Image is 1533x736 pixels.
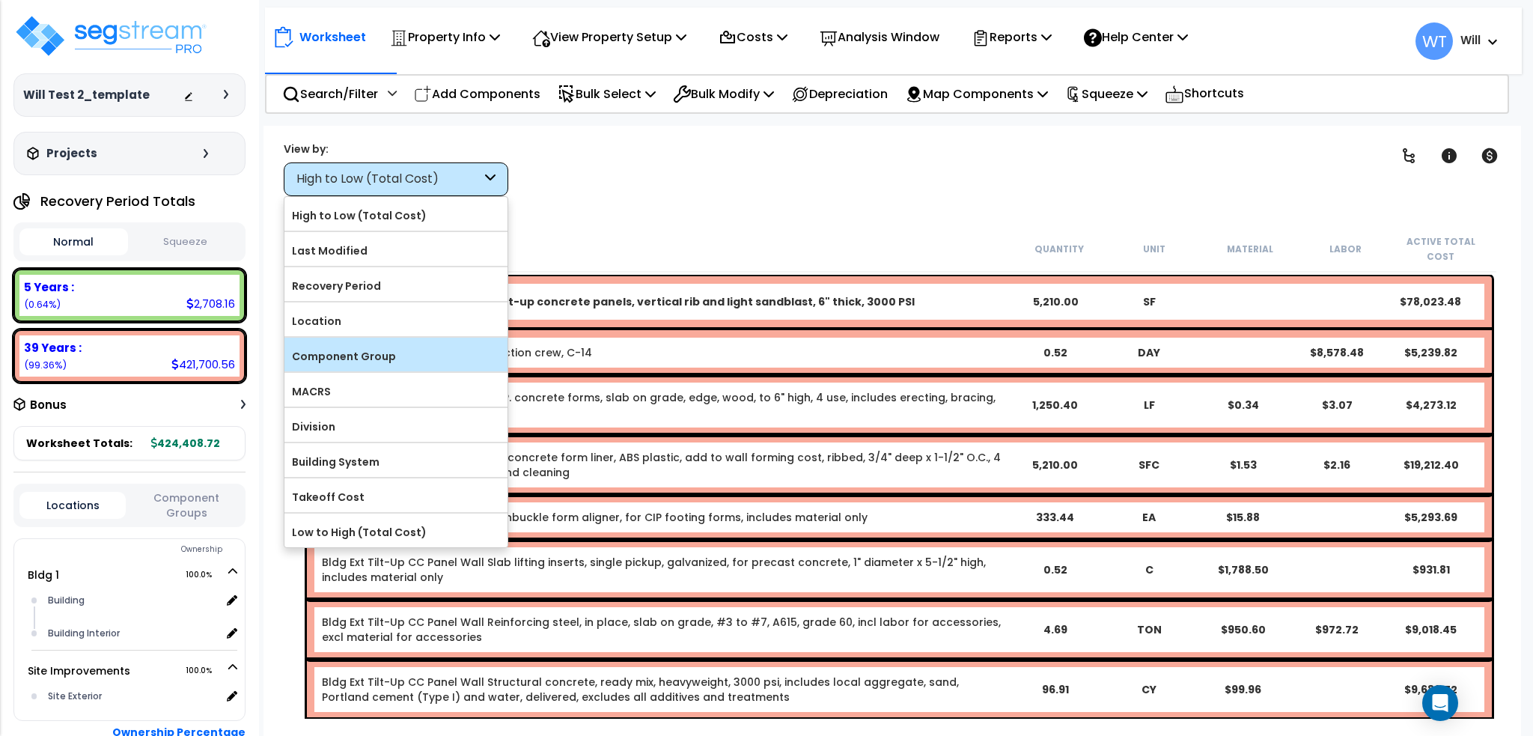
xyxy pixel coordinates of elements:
b: 424,408.72 [151,436,220,451]
div: $9,018.45 [1385,622,1477,637]
h4: Recovery Period Totals [40,194,195,209]
p: Property Info [390,27,500,47]
img: logo_pro_r.png [13,13,208,58]
div: $9,686.72 [1385,682,1477,697]
div: SF [1103,294,1196,309]
div: LF [1103,398,1195,413]
div: Add Components [406,76,549,112]
p: Squeeze [1065,84,1148,104]
div: 5,210.00 [1009,457,1101,472]
small: Unit [1143,243,1165,255]
div: EA [1103,510,1195,525]
div: 4.69 [1009,622,1101,637]
p: Depreciation [791,84,888,104]
div: Shortcuts [1156,76,1252,112]
div: $931.81 [1385,562,1477,577]
div: View by: [284,142,508,156]
label: Low to High (Total Cost) [284,521,508,544]
label: High to Low (Total Cost) [284,204,508,227]
h3: Projects [46,146,97,161]
div: $8,578.48 [1291,345,1383,360]
b: Will [1460,32,1481,48]
span: Worksheet Totals: [26,436,132,451]
div: Building Interior [44,624,221,642]
div: $5,293.69 [1385,510,1477,525]
a: Assembly Item [322,615,1001,645]
span: 100.0% [186,566,225,584]
div: 1,250.40 [1009,398,1101,413]
p: Shortcuts [1165,83,1244,105]
div: $15.88 [1197,510,1289,525]
small: Material [1227,243,1273,255]
div: $950.60 [1197,622,1289,637]
div: Ownership [44,541,245,559]
span: 100.0% [186,662,225,680]
small: Quantity [1034,243,1084,255]
p: Reports [972,27,1052,47]
b: 39 Years : [24,340,82,356]
p: Search/Filter [282,84,378,104]
button: Normal [19,228,128,255]
a: Assembly Item [322,450,1001,480]
a: Assembly Item [322,675,959,705]
div: TON [1103,622,1195,637]
a: Site Improvements 100.0% [28,663,130,678]
button: Squeeze [132,229,240,255]
small: (99.36%) [24,359,67,371]
a: Assembly Item [322,555,986,585]
div: $78,023.48 [1383,294,1477,309]
div: C [1103,562,1195,577]
label: Takeoff Cost [284,486,508,508]
div: Building [44,591,221,609]
div: $1.53 [1197,457,1289,472]
div: $4,273.12 [1385,398,1477,413]
p: Map Components [905,84,1048,104]
p: Bulk Select [558,84,656,104]
p: Analysis Window [820,27,939,47]
div: 421,700.56 [171,356,235,372]
div: 2,708.16 [186,296,235,311]
div: $3.07 [1291,398,1383,413]
div: SFC [1103,457,1195,472]
a: Assembly Item [322,510,868,525]
h3: Bonus [30,399,67,412]
label: Last Modified [284,240,508,262]
a: Assembly Title [307,291,1009,312]
div: $0.34 [1197,398,1289,413]
div: 96.91 [1009,682,1101,697]
h3: Will Test 2_template [23,88,150,103]
button: Locations [19,492,126,519]
p: Costs [719,27,787,47]
b: Bldg Ext Tilt-Up CC Panel Wall Tilt-up concrete panels, vertical rib and light sandblast, 6" thic... [326,294,915,309]
p: Bulk Modify [673,84,774,104]
div: Depreciation [783,76,896,112]
a: Bldg 1 100.0% [28,568,59,583]
b: 5 Years : [24,279,74,295]
label: Building System [284,451,508,473]
p: Worksheet [299,27,366,47]
div: $99.96 [1197,682,1289,697]
div: 5,210.00 [1009,294,1103,309]
div: High to Low (Total Cost) [296,171,481,188]
label: Recovery Period [284,275,508,297]
div: 333.44 [1009,510,1101,525]
p: Help Center [1084,27,1188,47]
label: Division [284,416,508,438]
div: $2.16 [1291,457,1383,472]
p: View Property Setup [532,27,686,47]
span: WT [1415,22,1453,60]
div: Open Intercom Messenger [1422,685,1458,721]
div: 0.52 [1009,345,1101,360]
label: MACRS [284,380,508,403]
div: CY [1103,682,1195,697]
small: Active Total Cost [1406,236,1475,263]
label: Location [284,310,508,332]
div: DAY [1103,345,1195,360]
div: $19,212.40 [1385,457,1477,472]
small: Labor [1329,243,1362,255]
div: $1,788.50 [1197,562,1289,577]
p: Add Components [414,84,540,104]
button: Component Groups [133,490,240,521]
div: $972.72 [1291,622,1383,637]
label: Component Group [284,345,508,368]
